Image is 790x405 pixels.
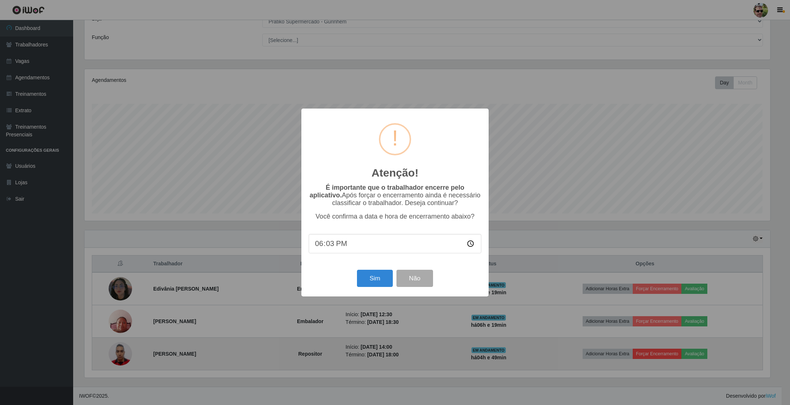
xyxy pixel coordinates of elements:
[396,270,433,287] button: Não
[309,184,464,199] b: É importante que o trabalhador encerre pelo aplicativo.
[309,184,481,207] p: Após forçar o encerramento ainda é necessário classificar o trabalhador. Deseja continuar?
[309,213,481,220] p: Você confirma a data e hora de encerramento abaixo?
[372,166,418,179] h2: Atenção!
[357,270,392,287] button: Sim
